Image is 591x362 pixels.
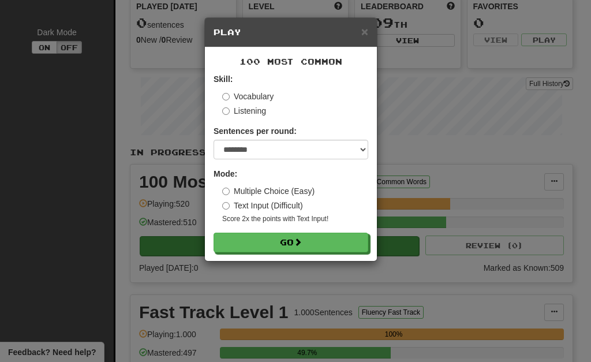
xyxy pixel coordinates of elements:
[222,214,368,224] small: Score 2x the points with Text Input !
[214,169,237,178] strong: Mode:
[361,25,368,38] span: ×
[222,93,230,100] input: Vocabulary
[214,27,368,38] h5: Play
[222,107,230,115] input: Listening
[240,57,342,66] span: 100 Most Common
[222,202,230,210] input: Text Input (Difficult)
[222,185,315,197] label: Multiple Choice (Easy)
[222,105,266,117] label: Listening
[214,125,297,137] label: Sentences per round:
[222,200,303,211] label: Text Input (Difficult)
[222,188,230,195] input: Multiple Choice (Easy)
[214,74,233,84] strong: Skill:
[361,25,368,38] button: Close
[214,233,368,252] button: Go
[222,91,274,102] label: Vocabulary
